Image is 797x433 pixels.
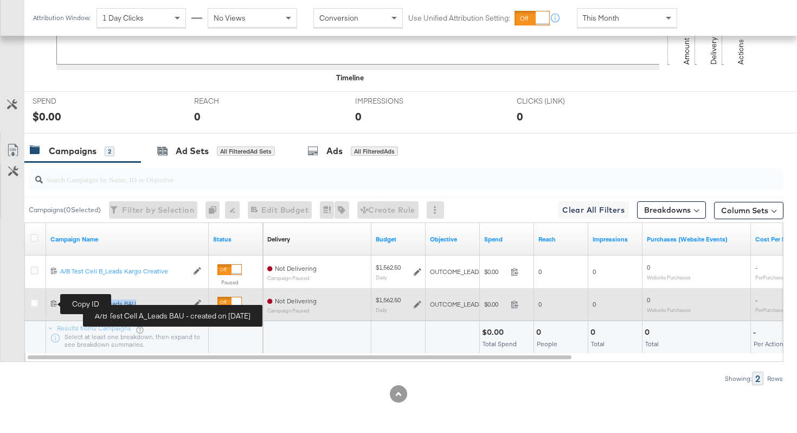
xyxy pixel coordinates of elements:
div: Campaigns [49,145,97,157]
button: Clear All Filters [558,201,629,219]
a: The number of people your ad was served to. [538,235,584,244]
span: $0.00 [484,300,506,308]
span: Not Delivering [275,264,317,272]
div: 0 [645,327,653,338]
span: Not Delivering [275,297,317,305]
input: Search Campaigns by Name, ID or Objective [43,164,716,186]
div: 0 [355,109,362,124]
a: The number of times a purchase was made tracked by your Custom Audience pixel on your website aft... [647,235,747,244]
div: 0 [205,201,225,219]
div: Delivery [267,235,290,244]
a: The maximum amount you're willing to spend on your ads, on average each day or over the lifetime ... [376,235,421,244]
div: Campaigns ( 0 Selected) [29,205,101,215]
span: 0 [593,300,596,308]
span: No Views [214,13,246,23]
label: Use Unified Attribution Setting: [408,13,510,23]
span: Per Action [754,340,783,348]
span: 0 [538,268,542,276]
a: Reflects the ability of your Ad Campaign to achieve delivery based on ad states, schedule and bud... [267,235,290,244]
div: $1,562.50 [376,263,401,272]
a: A/B Test Cell B_Leads Kargo Creative [60,267,188,276]
a: Your campaign's objective. [430,235,475,244]
span: 0 [647,296,650,304]
sub: Per Purchase [755,274,784,281]
div: 0 [590,327,599,338]
span: $0.00 [484,268,506,276]
a: The total amount spent to date. [484,235,530,244]
button: Breakdowns [637,201,706,219]
span: CLICKS (LINK) [517,96,598,106]
span: 0 [647,263,650,271]
span: Total [591,340,605,348]
div: Showing: [724,375,752,383]
sub: Daily [376,307,387,313]
div: Rows [767,375,783,383]
button: Column Sets [714,202,783,219]
div: Ads [326,145,343,157]
sub: Daily [376,274,387,281]
span: - [755,296,757,304]
span: This Month [583,13,619,23]
sub: Website Purchases [647,307,691,313]
label: Paused [217,279,242,286]
sub: Campaign Paused [267,275,317,281]
span: Total [645,340,659,348]
span: People [537,340,557,348]
span: 0 [538,300,542,308]
div: - [753,327,759,338]
span: OUTCOME_LEADS [430,300,483,308]
div: Attribution Window: [33,14,91,22]
span: 0 [593,268,596,276]
span: 1 Day Clicks [102,13,144,23]
div: 2 [105,147,114,156]
a: Your campaign name. [50,235,204,244]
div: $0.00 [482,327,507,338]
div: $0.00 [33,109,61,124]
sub: Website Purchases [647,274,691,281]
span: OUTCOME_LEADS [430,268,483,276]
span: Conversion [319,13,358,23]
div: $1,562.50 [376,296,401,304]
span: SPEND [33,96,114,106]
a: A/B Test Cell A_Leads BAU [60,300,188,309]
div: Ad Sets [176,145,209,157]
div: 0 [194,109,201,124]
div: 2 [752,372,763,385]
label: Paused [217,311,242,319]
span: Total Spend [483,340,517,348]
sub: Per Purchase [755,307,784,313]
span: IMPRESSIONS [355,96,436,106]
span: - [755,263,757,271]
a: Shows the current state of your Ad Campaign. [213,235,259,244]
a: The number of times your ad was served. On mobile apps an ad is counted as served the first time ... [593,235,638,244]
span: Clear All Filters [562,203,625,217]
span: REACH [194,96,275,106]
div: 0 [517,109,523,124]
div: All Filtered Ads [351,147,398,156]
div: All Filtered Ad Sets [217,147,275,156]
div: 0 [536,327,544,338]
div: A/B Test Cell A_Leads BAU [60,300,188,308]
sub: Campaign Paused [267,308,317,314]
